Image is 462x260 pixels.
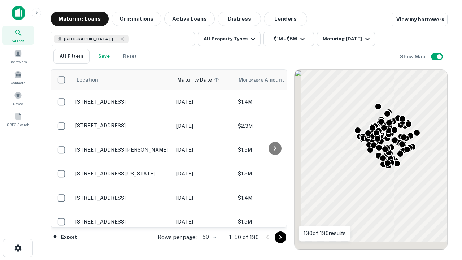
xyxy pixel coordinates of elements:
p: [STREET_ADDRESS][PERSON_NAME] [75,147,169,153]
button: $1M - $5M [263,32,314,46]
a: Borrowers [2,47,34,66]
p: $1.4M [238,98,310,106]
a: SREO Search [2,109,34,129]
p: 1–50 of 130 [229,233,259,242]
button: Reset [118,49,141,64]
span: Location [76,75,98,84]
a: Contacts [2,68,34,87]
button: All Property Types [198,32,261,46]
p: [STREET_ADDRESS] [75,99,169,105]
p: $2.3M [238,122,310,130]
p: Rows per page: [158,233,197,242]
h6: Show Map [400,53,427,61]
th: Location [72,70,173,90]
button: Lenders [264,12,307,26]
p: [DATE] [176,122,231,130]
button: Active Loans [164,12,215,26]
button: Originations [112,12,161,26]
button: Maturing Loans [51,12,109,26]
span: Borrowers [9,59,27,65]
p: 130 of 130 results [304,229,346,238]
p: $1.5M [238,170,310,178]
p: [DATE] [176,218,231,226]
p: [DATE] [176,98,231,106]
th: Maturity Date [173,70,234,90]
button: [GEOGRAPHIC_DATA], [GEOGRAPHIC_DATA], [GEOGRAPHIC_DATA] [51,32,195,46]
p: $1.4M [238,194,310,202]
p: [STREET_ADDRESS][US_STATE] [75,170,169,177]
span: [GEOGRAPHIC_DATA], [GEOGRAPHIC_DATA], [GEOGRAPHIC_DATA] [64,36,118,42]
button: All Filters [53,49,90,64]
p: [DATE] [176,146,231,154]
span: Search [12,38,25,44]
p: [STREET_ADDRESS] [75,122,169,129]
span: Maturity Date [177,75,221,84]
button: Go to next page [275,231,286,243]
button: Maturing [DATE] [317,32,375,46]
p: [DATE] [176,194,231,202]
img: capitalize-icon.png [12,6,25,20]
th: Mortgage Amount [234,70,314,90]
div: 50 [200,232,218,242]
p: $1.9M [238,218,310,226]
p: [STREET_ADDRESS] [75,218,169,225]
span: SREO Search [7,122,29,127]
button: Distress [218,12,261,26]
p: $1.5M [238,146,310,154]
button: Export [51,232,79,243]
iframe: Chat Widget [426,202,462,237]
a: Search [2,26,34,45]
span: Mortgage Amount [239,75,293,84]
div: Maturing [DATE] [323,35,372,43]
span: Contacts [11,80,25,86]
span: Saved [13,101,23,107]
p: [DATE] [176,170,231,178]
div: 0 0 [295,70,447,250]
a: View my borrowers [391,13,448,26]
a: Saved [2,88,34,108]
button: Save your search to get updates of matches that match your search criteria. [92,49,115,64]
p: [STREET_ADDRESS] [75,195,169,201]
